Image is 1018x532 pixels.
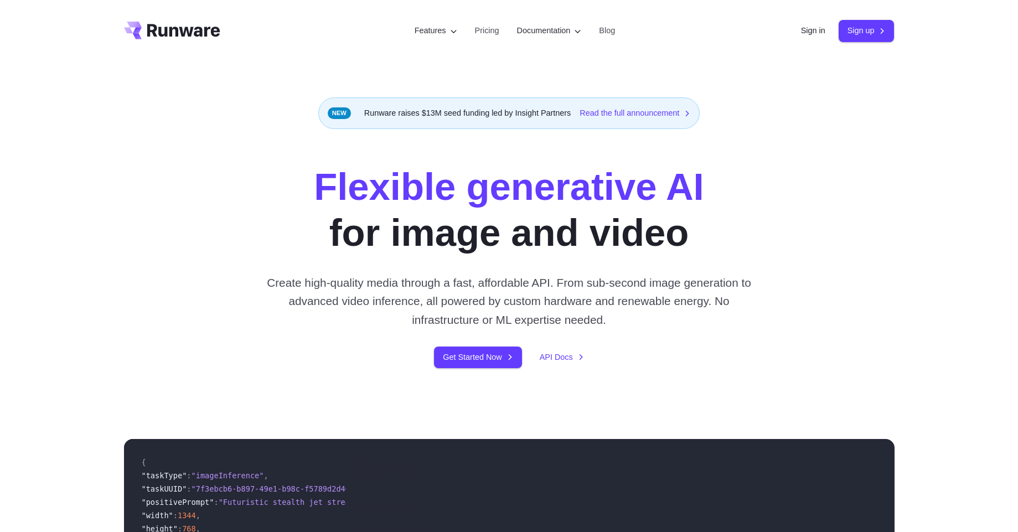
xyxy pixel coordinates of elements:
[178,511,196,520] span: 1344
[196,511,200,520] span: ,
[142,511,173,520] span: "width"
[187,484,191,493] span: :
[580,107,690,120] a: Read the full announcement
[517,24,582,37] label: Documentation
[540,351,584,364] a: API Docs
[192,471,264,480] span: "imageInference"
[173,511,178,520] span: :
[839,20,895,42] a: Sign up
[314,164,704,256] h1: for image and video
[434,347,521,368] a: Get Started Now
[219,498,631,507] span: "Futuristic stealth jet streaking through a neon-lit cityscape with glowing purple exhaust"
[314,166,704,208] strong: Flexible generative AI
[262,273,756,329] p: Create high-quality media through a fast, affordable API. From sub-second image generation to adv...
[214,498,218,507] span: :
[142,498,214,507] span: "positivePrompt"
[124,22,220,39] a: Go to /
[415,24,457,37] label: Features
[192,484,364,493] span: "7f3ebcb6-b897-49e1-b98c-f5789d2d40d7"
[318,97,700,129] div: Runware raises $13M seed funding led by Insight Partners
[187,471,191,480] span: :
[142,458,146,467] span: {
[475,24,499,37] a: Pricing
[599,24,615,37] a: Blog
[263,471,268,480] span: ,
[801,24,825,37] a: Sign in
[142,484,187,493] span: "taskUUID"
[142,471,187,480] span: "taskType"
